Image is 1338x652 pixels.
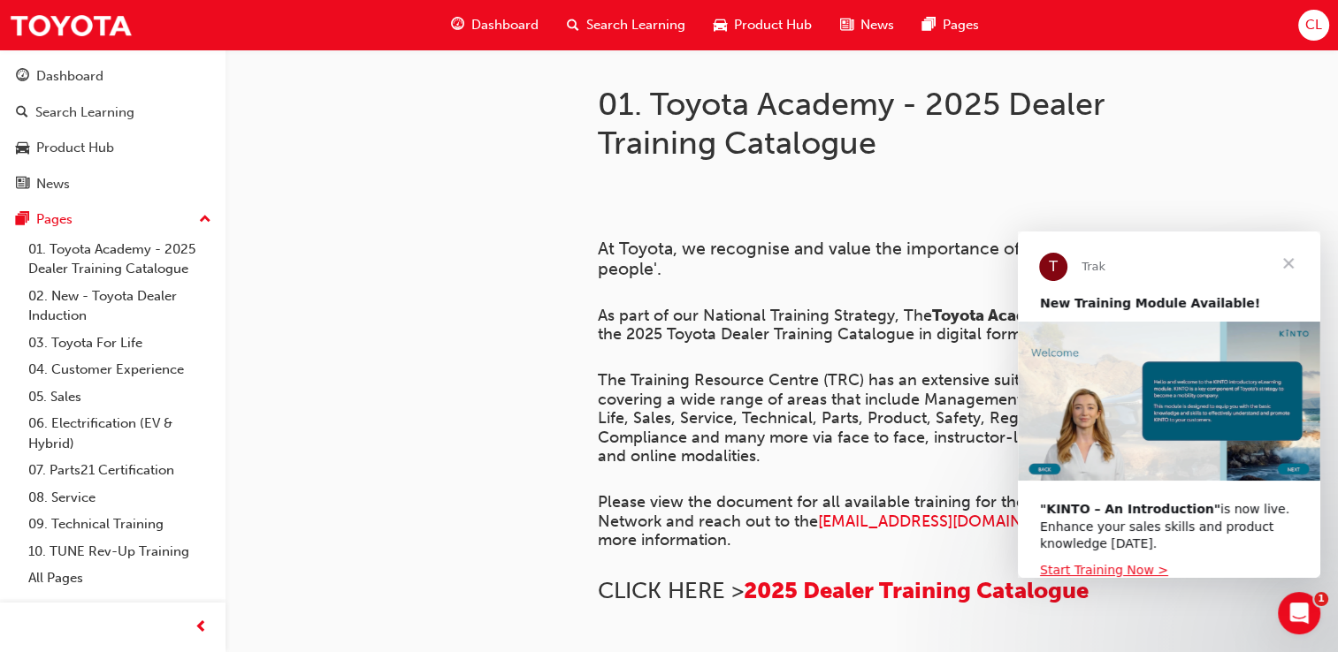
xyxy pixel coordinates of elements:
div: Pages [36,209,73,230]
span: 1 [1314,592,1328,606]
a: Search Learning [7,96,218,129]
button: Pages [7,203,218,236]
a: Dashboard [7,60,218,93]
a: Product Hub [7,132,218,164]
span: has developed the 2025 Toyota Dealer Training Catalogue in digital format. [598,306,1171,345]
a: 07. Parts21 Certification [21,457,218,484]
img: Trak [9,5,133,45]
span: prev-icon [195,617,208,639]
a: guage-iconDashboard [437,7,553,43]
a: 03. Toyota For Life [21,330,218,357]
span: At Toyota, we recognise and value the importance of developing ‘our people'. [598,239,1155,279]
a: search-iconSearch Learning [553,7,700,43]
span: car-icon [16,140,29,156]
a: 05. Sales [21,383,218,411]
a: All Pages [21,565,218,592]
h1: 01. Toyota Academy - 2025 Dealer Training Catalogue [598,85,1178,162]
span: guage-icon [451,14,464,36]
span: The Training Resource Centre (TRC) has an extensive suite of offerings covering a wide range of a... [598,370,1156,466]
span: search-icon [16,105,28,121]
span: car-icon [714,14,727,36]
a: 09. Technical Training [21,511,218,538]
span: As part of our National Training Strategy, The [598,306,932,325]
a: car-iconProduct Hub [700,7,826,43]
span: Search Learning [586,15,685,35]
span: pages-icon [16,212,29,228]
a: News [7,168,218,201]
a: 10. TUNE Rev-Up Training [21,538,218,565]
div: Dashboard [36,66,103,87]
span: Dashboard [471,15,539,35]
div: Product Hub [36,138,114,158]
a: 06. Electrification (EV & Hybrid) [21,410,218,457]
a: 04. Customer Experience [21,356,218,383]
a: 08. Service [21,484,218,512]
div: News [36,174,70,194]
span: CLICK HERE > [598,577,744,604]
a: [EMAIL_ADDRESS][DOMAIN_NAME] [818,512,1082,531]
a: news-iconNews [826,7,908,43]
button: DashboardSearch LearningProduct HubNews [7,57,218,203]
span: Please view the document for all available training for the Toyota Dealer Network and reach out t... [598,492,1136,531]
a: 02. New - Toyota Dealer Induction [21,283,218,330]
button: CL [1298,10,1329,41]
span: News [860,15,894,35]
span: up-icon [199,208,211,231]
span: Toyota Academy [932,306,1059,325]
span: pages-icon [922,14,936,36]
iframe: Intercom live chat message [1018,231,1320,578]
span: search-icon [567,14,579,36]
span: Pages [943,15,979,35]
span: CL [1305,15,1322,35]
span: team for more information. [598,512,1149,550]
span: guage-icon [16,69,29,85]
span: Product Hub [734,15,812,35]
a: 01. Toyota Academy - 2025 Dealer Training Catalogue [21,236,218,283]
div: Search Learning [35,102,134,123]
a: pages-iconPages [908,7,993,43]
span: news-icon [16,177,29,193]
iframe: Intercom live chat [1278,592,1320,634]
a: 2025 Dealer Training Catalogue [744,577,1089,604]
span: news-icon [840,14,853,36]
